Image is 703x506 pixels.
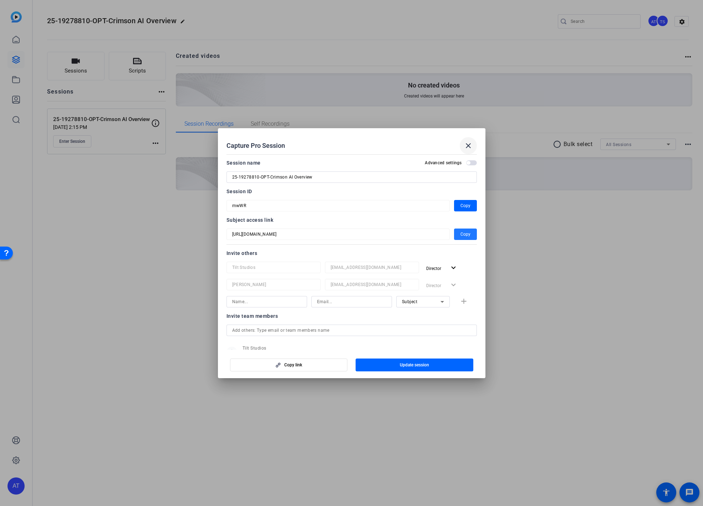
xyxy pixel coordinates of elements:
input: Email... [331,263,413,272]
button: Copy link [230,359,348,371]
h2: Advanced settings [425,160,462,166]
span: Director [426,266,441,271]
mat-icon: close [464,141,473,150]
span: Subject [402,299,418,304]
button: Director [439,346,477,359]
mat-icon: person [226,347,237,357]
div: Session ID [226,187,477,196]
div: Capture Pro Session [226,137,477,154]
div: Invite others [226,249,477,257]
span: Copy [460,201,470,210]
mat-icon: expand_more [449,264,458,272]
div: Session name [226,159,261,167]
button: Update session [356,359,473,371]
input: Email... [331,280,413,289]
div: Invite team members [226,312,477,320]
input: Session OTP [232,201,444,210]
button: Copy [454,229,477,240]
span: Copy [460,230,470,239]
input: Name... [232,263,315,272]
button: Copy [454,200,477,211]
input: Enter Session Name [232,173,471,181]
input: Session OTP [232,230,444,239]
input: Email... [317,297,386,306]
span: Tilt Studios [243,345,315,351]
input: Name... [232,280,315,289]
input: Name... [232,297,301,306]
div: Subject access link [226,216,477,224]
span: Copy link [284,362,302,368]
button: Director [423,262,461,275]
span: Update session [400,362,429,368]
mat-icon: expand_more [465,347,474,356]
input: Add others: Type email or team members name [232,326,471,335]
